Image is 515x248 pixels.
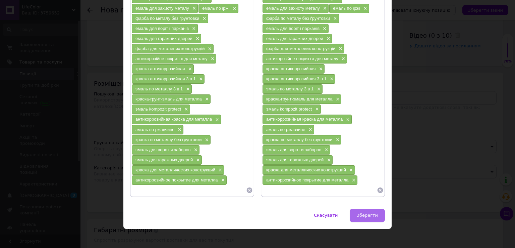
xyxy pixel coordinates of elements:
[334,137,340,143] span: ×
[217,167,222,173] span: ×
[313,107,319,112] span: ×
[328,76,334,82] span: ×
[340,56,345,62] span: ×
[214,117,219,123] span: ×
[135,117,212,122] span: антикоррозийная краска для металла
[135,137,202,142] span: краска по металлу без грунтовки
[307,127,312,133] span: ×
[348,167,353,173] span: ×
[135,157,193,162] span: эмаль для гаражных дверей
[266,26,320,31] span: емаль для воріт і парканів
[184,86,190,92] span: ×
[266,56,338,61] span: антикорозійне покриття для металу
[322,6,327,11] span: ×
[135,46,205,51] span: фарба для металевих конструкцій
[350,209,385,222] button: Зберегти
[135,147,190,152] span: эмаль для ворот и заборов
[323,147,328,153] span: ×
[187,66,192,72] span: ×
[7,57,295,120] p: Шелковисто-матовая Не содержит в составе свинца и других тяжелых токсичных металлов Подходит для ...
[266,147,321,152] span: эмаль для ворот и заборов
[206,46,212,52] span: ×
[202,6,229,11] span: емаль по іржі
[325,157,331,163] span: ×
[231,6,236,11] span: ×
[315,86,321,92] span: ×
[266,86,313,91] span: эмаль по металлу 3 в 1
[7,7,295,42] p: Акриловая грунт-эмаль специального назначения для металлических поверхностей. Отличается отличной...
[344,117,350,123] span: ×
[204,96,209,102] span: ×
[357,213,378,218] span: Зберегти
[7,46,295,53] p: Особенности
[183,107,188,112] span: ×
[333,6,360,11] span: емаль по іржі
[220,177,225,183] span: ×
[318,66,323,72] span: ×
[266,96,333,101] span: краска-грунт-эмаль для металла
[332,16,337,22] span: ×
[135,96,202,101] span: краска-грунт-эмаль для металла
[266,46,335,51] span: фарба для металевих конструкцій
[135,56,208,61] span: антикорозійне покриття для металу
[314,213,338,218] span: Скасувати
[209,56,215,62] span: ×
[266,16,330,21] span: фарба по металу без ґрунтовки
[190,26,196,32] span: ×
[266,66,316,71] span: краска антикоррозийная
[337,46,342,52] span: ×
[266,36,323,41] span: емаль для гаражних дверей
[135,76,196,81] span: краска антикоррозийная 3 в 1
[176,127,182,133] span: ×
[135,26,189,31] span: емаль для воріт і парканів
[135,86,183,91] span: эмаль по металлу 3 в 1
[194,36,199,42] span: ×
[135,127,175,132] span: эмаль по ржавчине
[266,107,312,112] span: эмаль kompozit protect
[135,36,192,41] span: емаль для гаражних дверей
[194,157,200,163] span: ×
[191,6,196,11] span: ×
[266,167,346,172] span: краска для металлических конструкций
[135,16,199,21] span: фарба по металу без ґрунтовки
[135,6,189,11] span: емаль для захисту металу
[204,137,209,143] span: ×
[266,117,343,122] span: антикоррозийная краска для металла
[266,76,327,81] span: краска антикоррозийная 3 в 1
[266,137,333,142] span: краска по металлу без грунтовки
[135,107,181,112] span: эмаль kompozit protect
[334,96,340,102] span: ×
[321,26,327,32] span: ×
[350,177,356,183] span: ×
[201,16,206,22] span: ×
[135,167,215,172] span: краска для металлических конструкций
[266,157,324,162] span: эмаль для гаражных дверей
[307,209,345,222] button: Скасувати
[325,36,330,42] span: ×
[192,147,197,153] span: ×
[135,177,218,182] span: антикоррозийное покрытие для металла
[362,6,367,11] span: ×
[266,177,349,182] span: антикоррозийное покрытие для металла
[266,127,305,132] span: эмаль по ржавчине
[266,6,320,11] span: емаль для захисту металу
[197,76,203,82] span: ×
[135,66,185,71] span: краска антикоррозийная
